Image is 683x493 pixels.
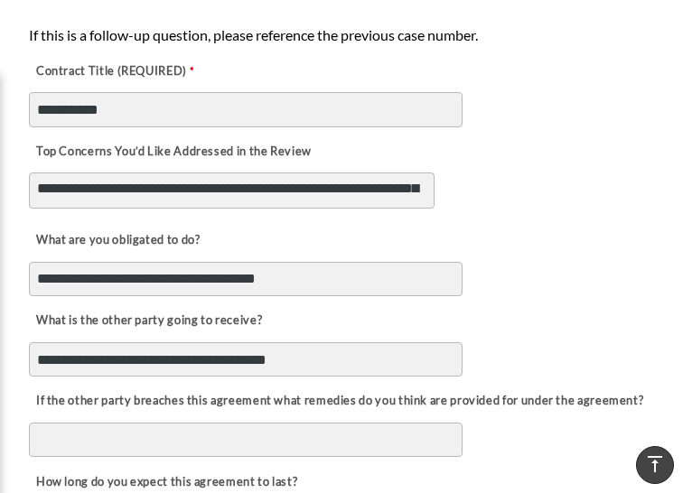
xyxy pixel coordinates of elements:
label: What are you obligated to do? [29,228,210,254]
label: What is the other party going to receive? [29,309,267,334]
label: If the other party breaches this agreement what remedies do you think are provided for under the ... [29,389,648,414]
label: Top Concerns You’d Like Addressed in the Review [29,139,316,164]
label: Contract Title (REQUIRED) [29,59,210,84]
